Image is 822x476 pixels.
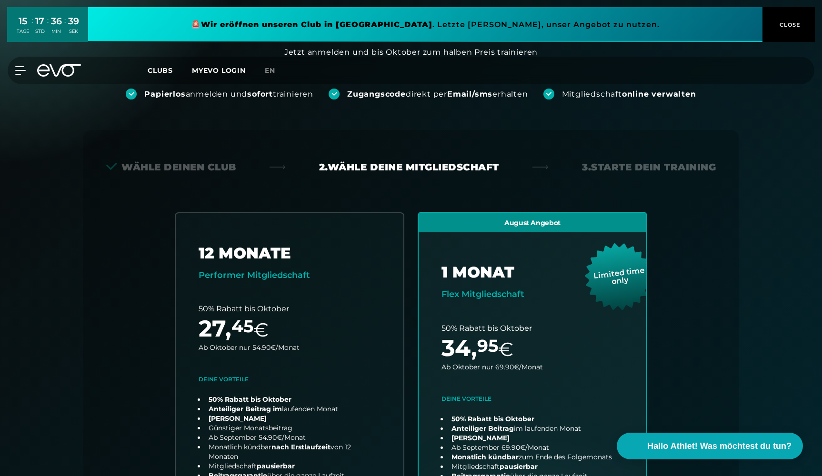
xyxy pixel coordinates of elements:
[319,160,499,174] div: 2. Wähle deine Mitgliedschaft
[562,89,696,99] div: Mitgliedschaft
[347,89,528,99] div: direkt per erhalten
[68,28,79,35] div: SEK
[51,14,62,28] div: 36
[617,433,803,459] button: Hallo Athlet! Was möchtest du tun?
[447,89,492,99] strong: Email/sms
[148,66,173,75] span: Clubs
[647,440,792,453] span: Hallo Athlet! Was möchtest du tun?
[148,66,192,75] a: Clubs
[51,28,62,35] div: MIN
[144,89,185,99] strong: Papierlos
[35,14,45,28] div: 17
[68,14,79,28] div: 39
[265,66,275,75] span: en
[47,15,49,40] div: :
[31,15,33,40] div: :
[64,15,66,40] div: :
[265,65,287,76] a: en
[35,28,45,35] div: STD
[247,89,273,99] strong: sofort
[622,89,696,99] strong: online verwalten
[762,7,815,42] button: CLOSE
[347,89,406,99] strong: Zugangscode
[582,160,716,174] div: 3. Starte dein Training
[17,28,29,35] div: TAGE
[192,66,246,75] a: MYEVO LOGIN
[106,160,236,174] div: Wähle deinen Club
[17,14,29,28] div: 15
[777,20,801,29] span: CLOSE
[144,89,313,99] div: anmelden und trainieren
